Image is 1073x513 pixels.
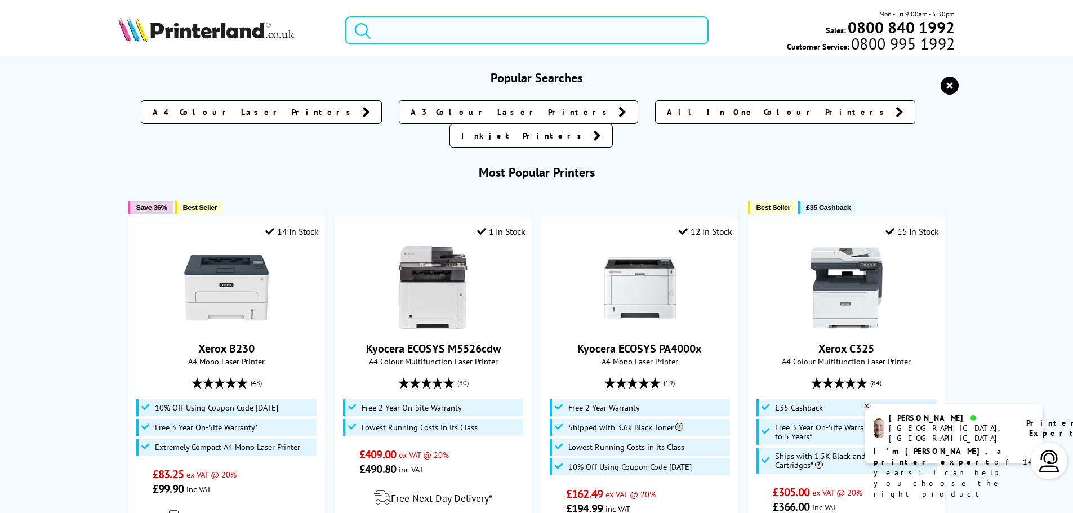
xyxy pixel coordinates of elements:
span: Shipped with 3.6k Black Toner [568,423,683,432]
span: Mon - Fri 9:00am - 5:30pm [879,8,955,19]
span: A4 Colour Multifunction Laser Printer [341,356,525,367]
a: Kyocera ECOSYS PA4000x [577,341,702,356]
div: 1 In Stock [477,226,526,237]
span: Best Seller [183,203,217,212]
div: 15 In Stock [885,226,938,237]
img: Kyocera ECOSYS M5526cdw [391,246,475,330]
a: Kyocera ECOSYS M5526cdw [391,321,475,332]
button: Save 36% [128,201,172,214]
span: £490.80 [359,462,396,476]
a: Kyocera ECOSYS M5526cdw [366,341,501,356]
div: 14 In Stock [265,226,318,237]
button: £35 Cashback [798,201,856,214]
span: A4 Colour Laser Printers [153,106,357,118]
span: (19) [664,372,675,394]
span: Free 2 Year Warranty [568,403,640,412]
h3: Most Popular Printers [118,164,955,180]
span: A4 Mono Laser Printer [547,356,732,367]
img: Xerox B230 [184,246,269,330]
span: A4 Colour Multifunction Laser Printer [754,356,938,367]
h3: Popular Searches [118,70,955,86]
span: £409.00 [359,447,396,462]
span: £35 Cashback [806,203,851,212]
span: (48) [251,372,262,394]
span: ex VAT @ 20% [399,449,449,460]
img: Printerland Logo [118,17,294,42]
span: Customer Service: [787,38,955,52]
a: 0800 840 1992 [846,22,955,33]
span: Inkjet Printers [461,130,587,141]
span: inc VAT [399,464,424,475]
span: £35 Cashback [775,403,823,412]
b: 0800 840 1992 [848,17,955,38]
img: Kyocera ECOSYS PA4000x [598,246,682,330]
img: Xerox C325 [804,246,889,330]
button: Best Seller [748,201,796,214]
span: £162.49 [566,487,603,501]
a: All In One Colour Printers [655,100,915,124]
span: £99.90 [153,481,184,496]
span: Free 2 Year On-Site Warranty [362,403,462,412]
span: All In One Colour Printers [667,106,890,118]
img: ashley-livechat.png [874,418,884,438]
span: Sales: [826,25,846,35]
a: Xerox C325 [818,341,874,356]
span: £83.25 [153,467,184,481]
span: Free 3 Year On-Site Warranty and Extend up to 5 Years* [775,423,934,441]
span: £305.00 [773,485,809,499]
a: Kyocera ECOSYS PA4000x [598,321,682,332]
span: ex VAT @ 20% [605,489,656,499]
span: (84) [870,372,881,394]
span: Lowest Running Costs in its Class [568,443,684,452]
a: Xerox B230 [198,341,255,356]
span: Save 36% [136,203,167,212]
a: Printerland Logo [118,17,332,44]
span: Extremely Compact A4 Mono Laser Printer [155,443,300,452]
span: 0800 995 1992 [849,38,955,49]
a: A3 Colour Laser Printers [399,100,638,124]
a: Xerox C325 [804,321,889,332]
b: I'm [PERSON_NAME], a printer expert [874,446,1005,467]
span: inc VAT [812,502,837,512]
button: Best Seller [175,201,223,214]
a: Xerox B230 [184,321,269,332]
span: 10% Off Using Coupon Code [DATE] [155,403,278,412]
div: [GEOGRAPHIC_DATA], [GEOGRAPHIC_DATA] [889,423,1012,443]
p: of 14 years! I can help you choose the right product [874,446,1035,499]
span: Lowest Running Costs in its Class [362,423,478,432]
a: Inkjet Printers [449,124,613,148]
div: [PERSON_NAME] [889,413,1012,423]
span: A4 Mono Laser Printer [134,356,318,367]
input: Search product or brand [345,16,709,44]
span: ex VAT @ 20% [186,469,237,480]
span: (80) [457,372,469,394]
span: Free 3 Year On-Site Warranty* [155,423,258,432]
span: A3 Colour Laser Printers [411,106,613,118]
span: Ships with 1.5K Black and 1K CMY Toner Cartridges* [775,452,934,470]
span: inc VAT [186,484,211,494]
img: user-headset-light.svg [1038,450,1061,472]
span: Best Seller [756,203,790,212]
a: A4 Colour Laser Printers [141,100,382,124]
div: 12 In Stock [679,226,732,237]
span: 10% Off Using Coupon Code [DATE] [568,462,692,471]
span: ex VAT @ 20% [812,487,862,498]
